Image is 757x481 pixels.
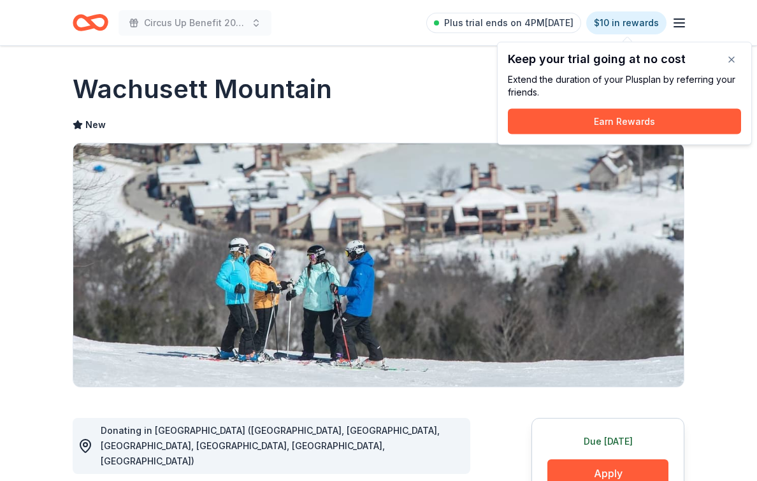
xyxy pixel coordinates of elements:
div: Keep your trial going at no cost [508,53,741,66]
span: Donating in [GEOGRAPHIC_DATA] ([GEOGRAPHIC_DATA], [GEOGRAPHIC_DATA], [GEOGRAPHIC_DATA], [GEOGRAPH... [101,425,440,466]
button: Earn Rewards [508,109,741,134]
a: $10 in rewards [586,11,667,34]
button: Circus Up Benefit 2025 [119,10,271,36]
div: Extend the duration of your Plus plan by referring your friends. [508,73,741,99]
a: Home [73,8,108,38]
h1: Wachusett Mountain [73,71,332,107]
span: Circus Up Benefit 2025 [144,15,246,31]
span: Plus trial ends on 4PM[DATE] [444,15,573,31]
a: Plus trial ends on 4PM[DATE] [426,13,581,33]
div: Due [DATE] [547,434,668,449]
img: Image for Wachusett Mountain [73,143,684,387]
span: New [85,117,106,133]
